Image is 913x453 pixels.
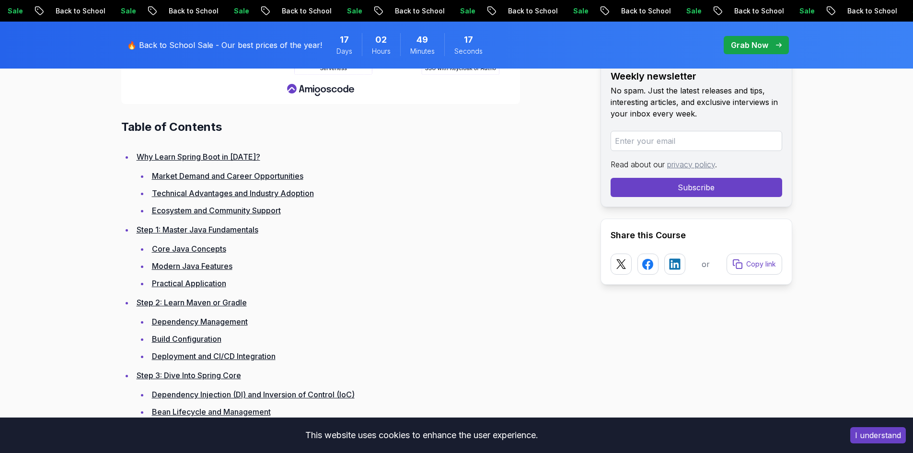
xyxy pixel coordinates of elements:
[152,244,226,254] a: Core Java Concepts
[611,159,782,170] p: Read about our .
[611,70,782,83] h2: Weekly newsletter
[137,298,247,307] a: Step 2: Learn Maven or Gradle
[152,390,355,399] a: Dependency Injection (DI) and Inversion of Control (IoC)
[565,6,595,16] p: Sale
[336,46,352,56] span: Days
[152,351,276,361] a: Deployment and CI/CD Integration
[137,371,241,380] a: Step 3: Dive Into Spring Core
[416,33,428,46] span: 49 Minutes
[112,6,143,16] p: Sale
[451,6,482,16] p: Sale
[613,6,678,16] p: Back to School
[372,46,391,56] span: Hours
[7,425,836,446] div: This website uses cookies to enhance the user experience.
[464,33,473,46] span: 17 Seconds
[611,178,782,197] button: Subscribe
[137,152,260,162] a: Why Learn Spring Boot in [DATE]?
[678,6,708,16] p: Sale
[152,171,303,181] a: Market Demand and Career Opportunities
[152,334,221,344] a: Build Configuration
[386,6,451,16] p: Back to School
[160,6,225,16] p: Back to School
[839,6,904,16] p: Back to School
[152,279,226,288] a: Practical Application
[499,6,565,16] p: Back to School
[611,85,782,119] p: No spam. Just the latest releases and tips, interesting articles, and exclusive interviews in you...
[375,33,387,46] span: 2 Hours
[152,407,271,417] a: Bean Lifecycle and Management
[152,188,314,198] a: Technical Advantages and Industry Adoption
[850,427,906,443] button: Accept cookies
[726,6,791,16] p: Back to School
[791,6,821,16] p: Sale
[667,160,715,169] a: privacy policy
[127,39,322,51] p: 🔥 Back to School Sale - Our best prices of the year!
[152,261,232,271] a: Modern Java Features
[611,229,782,242] h2: Share this Course
[611,131,782,151] input: Enter your email
[746,259,776,269] p: Copy link
[702,258,710,270] p: or
[273,6,338,16] p: Back to School
[47,6,112,16] p: Back to School
[731,39,768,51] p: Grab Now
[137,225,258,234] a: Step 1: Master Java Fundamentals
[225,6,256,16] p: Sale
[152,317,248,326] a: Dependency Management
[121,119,585,135] h2: Table of Contents
[410,46,435,56] span: Minutes
[454,46,483,56] span: Seconds
[152,206,281,215] a: Ecosystem and Community Support
[727,254,782,275] button: Copy link
[340,33,349,46] span: 17 Days
[338,6,369,16] p: Sale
